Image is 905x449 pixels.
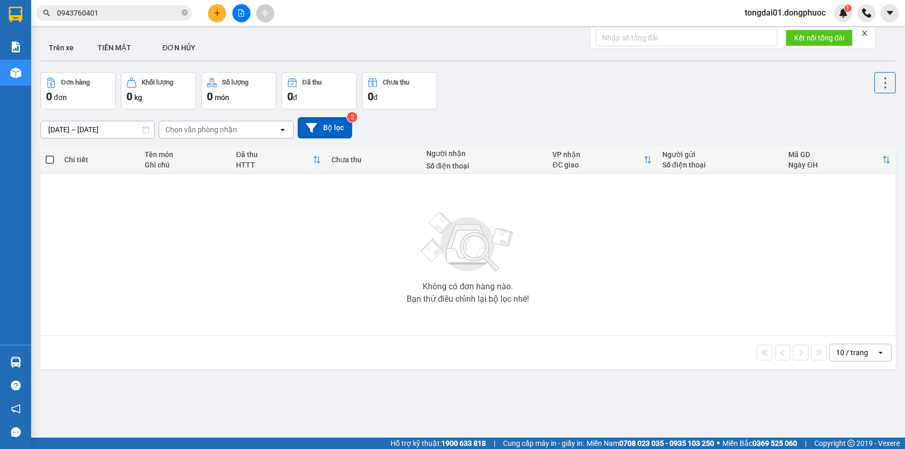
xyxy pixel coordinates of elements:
[61,79,90,86] div: Đơn hàng
[839,8,848,18] img: icon-new-feature
[368,90,373,103] span: 0
[238,9,245,17] span: file-add
[805,438,806,449] span: |
[302,79,322,86] div: Đã thu
[215,93,229,102] span: món
[786,30,853,46] button: Kết nối tổng đài
[788,161,882,169] div: Ngày ĐH
[416,206,520,278] img: svg+xml;base64,PHN2ZyBjbGFzcz0ibGlzdC1wbHVnX19zdmciIHhtbG5zPSJodHRwOi8vd3d3LnczLm9yZy8yMDAwL3N2Zy...
[293,93,297,102] span: đ
[407,295,529,303] div: Bạn thử điều chỉnh lại bộ lọc nhé!
[587,438,714,449] span: Miền Nam
[57,7,179,19] input: Tìm tên, số ĐT hoặc mã đơn
[134,93,142,102] span: kg
[717,441,720,445] span: ⚪️
[41,121,154,138] input: Select a date range.
[182,9,188,16] span: close-circle
[279,125,287,134] svg: open
[10,357,21,368] img: warehouse-icon
[846,5,850,12] span: 1
[596,30,777,46] input: Nhập số tổng đài
[98,44,131,52] span: TIỀN MẶT
[282,72,357,109] button: Đã thu0đ
[232,4,250,22] button: file-add
[298,117,352,138] button: Bộ lọc
[165,124,237,135] div: Chọn văn phòng nhận
[844,5,852,12] sup: 1
[127,90,132,103] span: 0
[876,348,885,357] svg: open
[231,146,326,174] th: Toggle SortBy
[201,72,276,109] button: Số lượng0món
[54,93,67,102] span: đơn
[383,79,409,86] div: Chưa thu
[10,67,21,78] img: warehouse-icon
[11,381,21,390] span: question-circle
[208,4,226,22] button: plus
[836,347,868,358] div: 10 / trang
[261,9,269,17] span: aim
[736,6,834,19] span: tongdai01.dongphuoc
[40,72,116,109] button: Đơn hàng0đơn
[214,9,221,17] span: plus
[783,146,895,174] th: Toggle SortBy
[362,72,437,109] button: Chưa thu0đ
[145,161,226,169] div: Ghi chú
[182,8,188,18] span: close-circle
[847,440,855,447] span: copyright
[494,438,495,449] span: |
[162,44,196,52] span: ĐƠN HỦY
[426,149,542,158] div: Người nhận
[794,32,844,44] span: Kết nối tổng đài
[9,7,22,22] img: logo-vxr
[885,8,895,18] span: caret-down
[11,404,21,414] span: notification
[391,438,486,449] span: Hỗ trợ kỹ thuật:
[373,93,378,102] span: đ
[43,9,50,17] span: search
[722,438,797,449] span: Miền Bắc
[423,283,513,291] div: Không có đơn hàng nào.
[236,161,312,169] div: HTTT
[862,8,871,18] img: phone-icon
[619,439,714,447] strong: 0708 023 035 - 0935 103 250
[256,4,274,22] button: aim
[331,156,416,164] div: Chưa thu
[121,72,196,109] button: Khối lượng0kg
[222,79,248,86] div: Số lượng
[441,439,486,447] strong: 1900 633 818
[788,150,882,159] div: Mã GD
[503,438,584,449] span: Cung cấp máy in - giấy in:
[881,4,899,22] button: caret-down
[287,90,293,103] span: 0
[662,161,778,169] div: Số điện thoại
[547,146,657,174] th: Toggle SortBy
[426,162,542,170] div: Số điện thoại
[552,161,643,169] div: ĐC giao
[10,41,21,52] img: solution-icon
[142,79,173,86] div: Khối lượng
[662,150,778,159] div: Người gửi
[861,30,868,37] span: close
[207,90,213,103] span: 0
[46,90,52,103] span: 0
[64,156,134,164] div: Chi tiết
[145,150,226,159] div: Tên món
[347,112,357,122] sup: 2
[40,35,82,60] button: Trên xe
[236,150,312,159] div: Đã thu
[11,427,21,437] span: message
[753,439,797,447] strong: 0369 525 060
[552,150,643,159] div: VP nhận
